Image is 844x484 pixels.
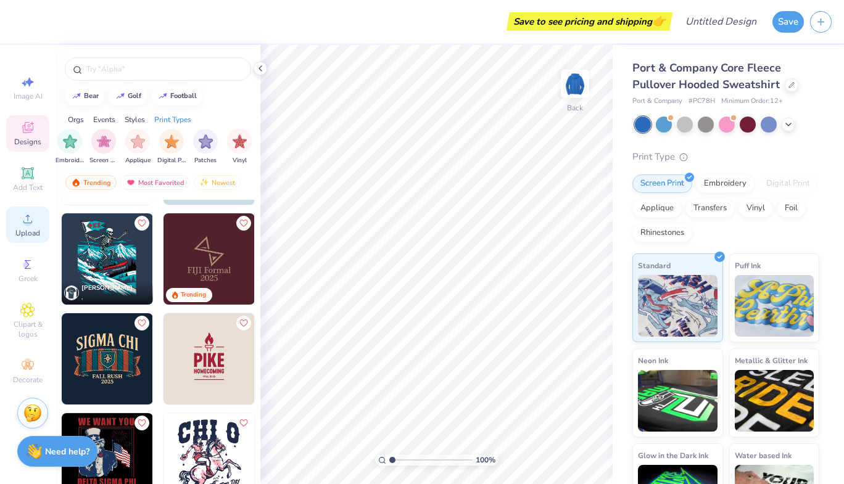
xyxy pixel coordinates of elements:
[735,259,761,272] span: Puff Ink
[56,129,84,165] button: filter button
[65,175,117,190] div: Trending
[735,275,814,337] img: Puff Ink
[72,92,81,100] img: trend_line.gif
[567,102,583,113] div: Back
[632,224,692,242] div: Rhinestones
[115,92,125,100] img: trend_line.gif
[157,129,186,165] div: filter for Digital Print
[126,178,136,187] img: most_fav.gif
[125,156,151,165] span: Applique
[125,129,151,165] div: filter for Applique
[199,134,213,149] img: Patches Image
[131,134,145,149] img: Applique Image
[163,313,255,404] img: b49ab7e4-0ba5-4fa7-8fa6-a2ca9ba3260c
[721,96,783,107] span: Minimum Order: 12 +
[64,285,79,300] img: Avatar
[93,114,115,125] div: Events
[14,137,41,147] span: Designs
[84,92,99,99] div: bear
[152,213,244,305] img: 306aea2a-999a-4c28-941b-71a5409ea3b3
[254,313,345,404] img: f9218b0f-31dc-44c0-a65d-74565a2a33cf
[158,92,168,100] img: trend_line.gif
[689,96,715,107] span: # PC78H
[632,96,682,107] span: Port & Company
[165,134,179,149] img: Digital Print Image
[236,416,251,430] button: Like
[151,87,202,105] button: football
[236,216,251,231] button: Like
[510,12,669,31] div: Save to see pricing and shipping
[14,91,43,101] span: Image AI
[735,354,808,367] span: Metallic & Glitter Ink
[227,129,252,165] div: filter for Vinyl
[233,134,247,149] img: Vinyl Image
[227,129,252,165] button: filter button
[194,156,217,165] span: Patches
[68,114,84,125] div: Orgs
[233,156,247,165] span: Vinyl
[56,129,84,165] div: filter for Embroidery
[632,150,819,164] div: Print Type
[236,316,251,330] button: Like
[45,446,89,457] strong: Need help?
[128,92,141,99] div: golf
[758,174,818,193] div: Digital Print
[638,370,718,432] img: Neon Ink
[97,134,111,149] img: Screen Print Image
[13,375,43,385] span: Decorate
[134,416,149,430] button: Like
[632,60,781,92] span: Port & Company Core Fleece Pullover Hooded Sweatshirt
[6,319,49,339] span: Clipart & logos
[476,454,495,466] span: 100 %
[638,275,718,337] img: Standard
[181,290,206,300] div: Trending
[199,178,209,187] img: Newest.gif
[163,213,255,305] img: f41616d3-be91-47cf-b7fc-ecae783d1341
[685,199,735,218] div: Transfers
[638,259,671,272] span: Standard
[125,129,151,165] button: filter button
[676,9,766,34] input: Untitled Design
[194,175,241,190] div: Newest
[89,156,118,165] span: Screen Print
[638,449,708,462] span: Glow in the Dark Ink
[62,213,153,305] img: 98542472-7771-42ee-b27a-afd68281c1ec
[65,87,104,105] button: bear
[89,129,118,165] div: filter for Screen Print
[125,114,145,125] div: Styles
[652,14,666,28] span: 👉
[152,313,244,404] img: 4e6b945c-2c32-44d0-9278-816db735c4fb
[154,114,191,125] div: Print Types
[13,183,43,192] span: Add Text
[157,156,186,165] span: Digital Print
[19,274,38,284] span: Greek
[15,228,40,238] span: Upload
[81,293,133,302] span: ,
[777,199,806,218] div: Foil
[71,178,81,187] img: trending.gif
[772,11,804,33] button: Save
[254,213,345,305] img: bd1dd306-7151-4d5a-a491-07451cfe4bd4
[632,199,682,218] div: Applique
[735,449,792,462] span: Water based Ink
[109,87,147,105] button: golf
[134,316,149,330] button: Like
[638,354,668,367] span: Neon Ink
[56,156,84,165] span: Embroidery
[563,72,587,96] img: Back
[193,129,218,165] button: filter button
[89,129,118,165] button: filter button
[170,92,197,99] div: football
[85,63,243,75] input: Try "Alpha"
[63,134,77,149] img: Embroidery Image
[62,313,153,404] img: 54449dcd-3b54-412a-adf7-ff056b5d7b03
[735,370,814,432] img: Metallic & Glitter Ink
[157,129,186,165] button: filter button
[738,199,773,218] div: Vinyl
[120,175,190,190] div: Most Favorited
[632,174,692,193] div: Screen Print
[193,129,218,165] div: filter for Patches
[696,174,755,193] div: Embroidery
[81,284,133,292] span: [PERSON_NAME]
[134,216,149,231] button: Like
